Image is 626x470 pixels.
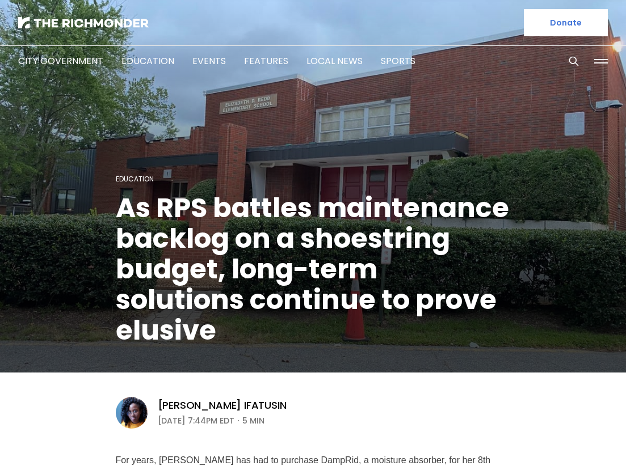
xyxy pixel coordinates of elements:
[242,414,264,427] span: 5 min
[18,17,149,28] img: The Richmonder
[524,9,608,36] a: Donate
[306,54,363,67] a: Local News
[381,54,415,67] a: Sports
[116,174,154,184] a: Education
[192,54,226,67] a: Events
[116,397,148,429] img: Victoria A. Ifatusin
[244,54,288,67] a: Features
[565,53,582,70] button: Search this site
[18,54,103,67] a: City Government
[530,414,626,470] iframe: portal-trigger
[158,399,287,412] a: [PERSON_NAME] Ifatusin
[121,54,174,67] a: Education
[116,193,511,346] h1: As RPS battles maintenance backlog on a shoestring budget, long-term solutions continue to prove ...
[158,414,234,427] time: [DATE] 7:44PM EDT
